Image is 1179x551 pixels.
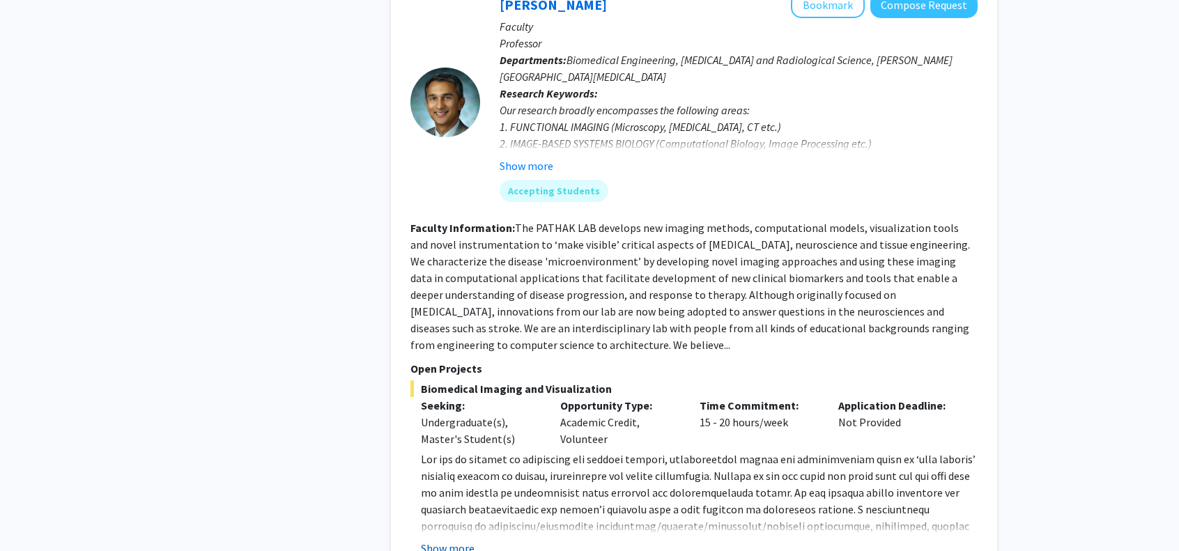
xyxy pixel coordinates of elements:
[828,397,967,447] div: Not Provided
[421,397,539,414] p: Seeking:
[500,180,608,202] mat-chip: Accepting Students
[500,35,978,52] p: Professor
[500,53,567,67] b: Departments:
[550,397,689,447] div: Academic Credit, Volunteer
[689,397,829,447] div: 15 - 20 hours/week
[410,380,978,397] span: Biomedical Imaging and Visualization
[421,414,539,447] div: Undergraduate(s), Master's Student(s)
[500,18,978,35] p: Faculty
[500,157,553,174] button: Show more
[500,102,978,185] div: Our research broadly encompasses the following areas: 1. FUNCTIONAL IMAGING (Microscopy, [MEDICAL...
[560,397,679,414] p: Opportunity Type:
[410,221,970,352] fg-read-more: The PATHAK LAB develops new imaging methods, computational models, visualization tools and novel ...
[10,488,59,541] iframe: Chat
[410,221,515,235] b: Faculty Information:
[410,360,978,377] p: Open Projects
[700,397,818,414] p: Time Commitment:
[500,86,598,100] b: Research Keywords:
[500,53,953,84] span: Biomedical Engineering, [MEDICAL_DATA] and Radiological Science, [PERSON_NAME][GEOGRAPHIC_DATA][M...
[838,397,957,414] p: Application Deadline:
